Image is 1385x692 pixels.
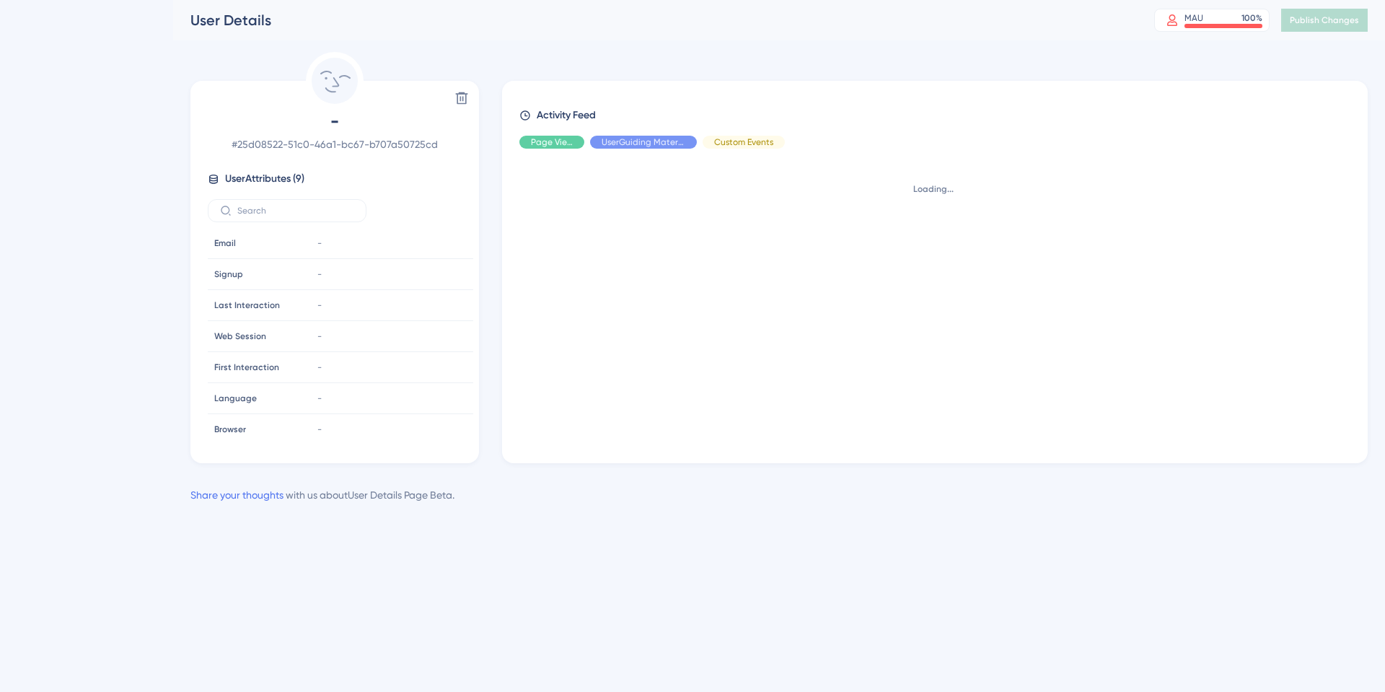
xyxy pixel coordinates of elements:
span: Page View [531,136,573,148]
span: Signup [214,268,243,280]
span: Browser [214,424,246,435]
div: Loading... [519,183,1347,195]
span: Web Session [214,330,266,342]
span: - [317,268,322,280]
span: UserGuiding Material [602,136,685,148]
div: with us about User Details Page Beta . [190,486,454,504]
span: - [317,330,322,342]
span: Last Interaction [214,299,280,311]
span: Custom Events [714,136,773,148]
span: Activity Feed [537,107,596,124]
span: - [317,237,322,249]
span: - [208,110,462,133]
input: Search [237,206,354,216]
span: First Interaction [214,362,279,373]
span: # 25d08522-51c0-46a1-bc67-b707a50725cd [208,136,462,153]
a: Share your thoughts [190,489,283,501]
span: Email [214,237,236,249]
span: - [317,393,322,404]
div: User Details [190,10,1118,30]
button: Publish Changes [1281,9,1368,32]
span: Publish Changes [1290,14,1359,26]
div: MAU [1184,12,1203,24]
span: - [317,362,322,373]
span: Language [214,393,257,404]
div: 100 % [1241,12,1262,24]
span: User Attributes ( 9 ) [225,170,304,188]
span: - [317,424,322,435]
span: - [317,299,322,311]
